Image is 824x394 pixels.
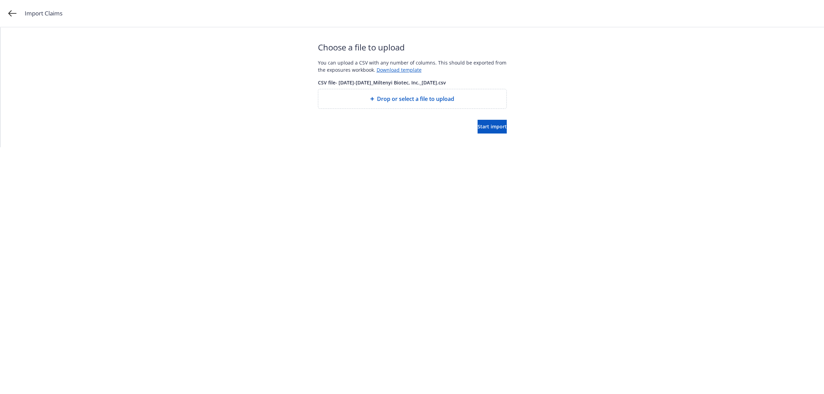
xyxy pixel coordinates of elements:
span: Drop or select a file to upload [377,95,454,103]
div: Drop or select a file to upload [318,89,507,109]
button: Start import [478,120,507,134]
a: Download template [377,67,422,73]
div: You can upload a CSV with any number of columns. This should be exported from the exposures workb... [318,59,507,73]
span: Start import [478,123,507,130]
span: CSV file - [DATE]-[DATE]_Miltenyi Biotec, Inc._[DATE].csv [318,79,507,86]
span: Choose a file to upload [318,41,507,54]
span: Import Claims [25,9,62,18]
